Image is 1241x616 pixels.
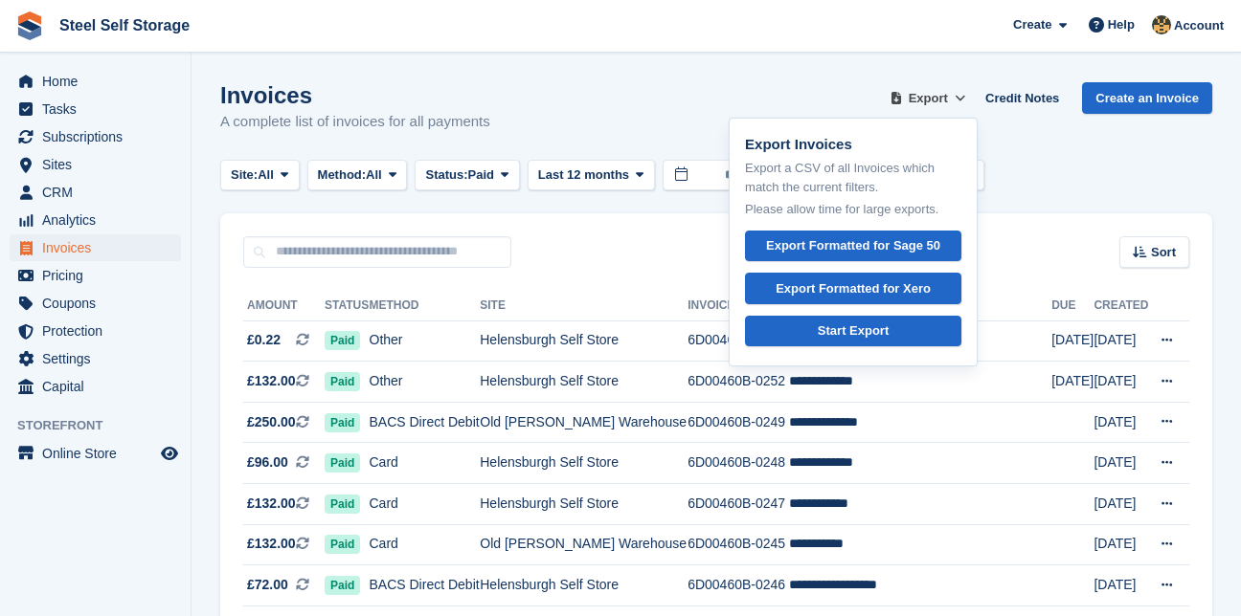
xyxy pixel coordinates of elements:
td: [DATE] [1051,320,1094,362]
span: Pricing [42,262,157,289]
td: Card [370,484,481,525]
span: Method: [318,165,367,185]
span: £96.00 [247,452,288,473]
td: Helensburgh Self Store [480,362,688,403]
span: Capital [42,373,157,400]
td: Other [370,320,481,362]
a: menu [10,123,181,150]
div: Start Export [818,321,889,341]
td: BACS Direct Debit [370,565,481,606]
td: [DATE] [1094,524,1148,565]
span: Storefront [17,416,191,435]
p: Export a CSV of all Invoices which match the current filters. [745,159,961,196]
td: Other [370,362,481,403]
td: Helensburgh Self Store [480,443,688,484]
th: Due [1051,291,1094,321]
span: Home [42,68,157,95]
th: Invoice Number [688,291,789,321]
span: Coupons [42,290,157,317]
img: stora-icon-8386f47178a22dfd0bd8f6a31ec36ba5ce8667c1dd55bd0f319d3a0aa187defe.svg [15,11,44,40]
button: Export [886,82,970,114]
a: Export Formatted for Xero [745,273,961,304]
a: menu [10,262,181,289]
a: menu [10,234,181,261]
a: menu [10,318,181,344]
span: Paid [325,495,360,514]
span: All [366,165,382,185]
button: Last 12 months [528,160,655,191]
td: BACS Direct Debit [370,402,481,443]
span: CRM [42,179,157,206]
td: 6D00460B-0246 [688,565,789,606]
span: £0.22 [247,330,281,350]
button: Method: All [307,160,408,191]
a: Steel Self Storage [52,10,197,41]
span: Paid [325,372,360,391]
th: Site [480,291,688,321]
span: Invoices [42,234,157,261]
td: Helensburgh Self Store [480,320,688,362]
span: £132.00 [247,371,296,391]
td: [DATE] [1094,320,1148,362]
a: menu [10,96,181,122]
span: Status: [425,165,467,185]
span: Site: [231,165,258,185]
a: menu [10,373,181,400]
td: [DATE] [1094,565,1148,606]
button: Site: All [220,160,300,191]
span: £132.00 [247,534,296,554]
p: Export Invoices [745,134,961,156]
td: 6D00460B-0248 [688,443,789,484]
td: [DATE] [1051,362,1094,403]
span: Create [1013,15,1051,34]
button: Status: Paid [415,160,519,191]
td: Helensburgh Self Store [480,565,688,606]
a: menu [10,440,181,467]
a: menu [10,207,181,233]
a: menu [10,68,181,95]
td: Helensburgh Self Store [480,484,688,525]
a: menu [10,345,181,372]
div: Export Formatted for Sage 50 [766,236,940,255]
p: Please allow time for large exports. [745,200,961,219]
td: Card [370,524,481,565]
span: Tasks [42,96,157,122]
a: Export Formatted for Sage 50 [745,231,961,262]
td: Old [PERSON_NAME] Warehouse [480,524,688,565]
td: [DATE] [1094,362,1148,403]
a: Create an Invoice [1082,82,1212,114]
a: menu [10,179,181,206]
span: Account [1174,16,1224,35]
span: Paid [325,453,360,473]
span: Sites [42,151,157,178]
td: 6D00460B-0247 [688,484,789,525]
span: Sort [1151,243,1176,262]
th: Amount [243,291,325,321]
th: Status [325,291,369,321]
span: Paid [325,535,360,554]
span: Paid [468,165,494,185]
span: Last 12 months [538,165,629,185]
span: Subscriptions [42,123,157,150]
span: Online Store [42,440,157,467]
span: £72.00 [247,575,288,595]
td: 6D00460B-0249 [688,402,789,443]
div: Export Formatted for Xero [776,279,931,298]
a: Start Export [745,316,961,347]
span: Paid [325,576,360,595]
td: Card [370,443,481,484]
a: menu [10,151,181,178]
th: Created [1094,291,1148,321]
td: 6D00460B-0245 [688,524,789,565]
td: [DATE] [1094,484,1148,525]
a: Preview store [158,442,181,465]
td: [DATE] [1094,443,1148,484]
span: Paid [325,413,360,432]
td: 6D00460B-0255 [688,320,789,362]
td: 6D00460B-0252 [688,362,789,403]
p: A complete list of invoices for all payments [220,111,490,133]
span: Help [1108,15,1135,34]
td: [DATE] [1094,402,1148,443]
th: Method [370,291,481,321]
td: Old [PERSON_NAME] Warehouse [480,402,688,443]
